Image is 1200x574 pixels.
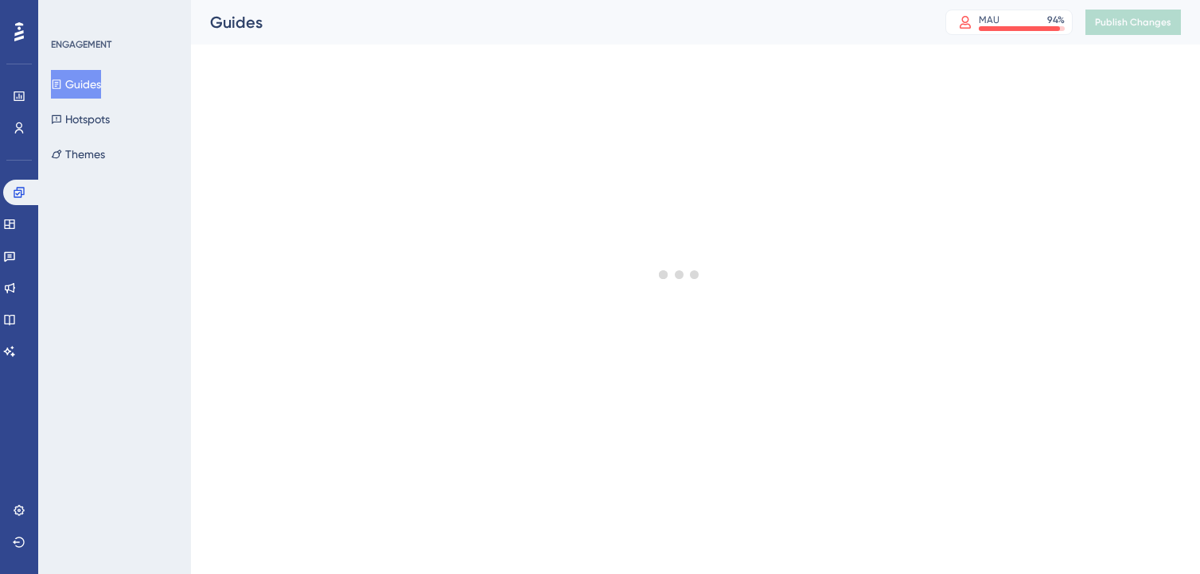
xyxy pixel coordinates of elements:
[51,38,111,51] div: ENGAGEMENT
[1085,10,1181,35] button: Publish Changes
[1047,14,1065,26] div: 94 %
[210,11,906,33] div: Guides
[1095,16,1171,29] span: Publish Changes
[51,140,105,169] button: Themes
[51,70,101,99] button: Guides
[51,105,110,134] button: Hotspots
[979,14,999,26] div: MAU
